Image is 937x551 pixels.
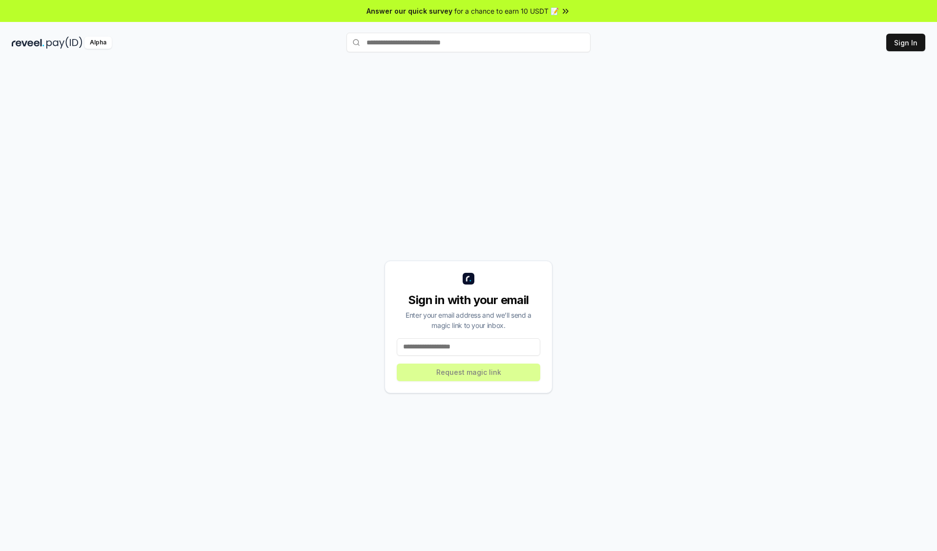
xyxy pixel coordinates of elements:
div: Sign in with your email [397,292,540,308]
img: pay_id [46,37,82,49]
div: Enter your email address and we’ll send a magic link to your inbox. [397,310,540,330]
img: reveel_dark [12,37,44,49]
img: logo_small [463,273,474,285]
span: Answer our quick survey [367,6,452,16]
span: for a chance to earn 10 USDT 📝 [454,6,559,16]
button: Sign In [886,34,925,51]
div: Alpha [84,37,112,49]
